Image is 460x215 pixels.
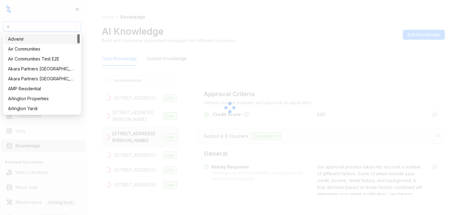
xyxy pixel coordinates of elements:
[4,84,80,94] div: AMP Residential
[8,95,76,102] div: Arlington Properties
[4,44,80,54] div: Air Communities
[8,75,76,82] div: Akara Partners [GEOGRAPHIC_DATA]
[4,54,80,64] div: Air Communities Test E2E
[4,74,80,84] div: Akara Partners Phoenix
[4,64,80,74] div: Akara Partners Nashville
[8,105,76,112] div: Arlington Yardi
[8,56,76,62] div: Air Communities Test E2E
[8,46,76,52] div: Air Communities
[4,104,80,114] div: Arlington Yardi
[8,36,76,43] div: Advenir
[4,94,80,104] div: Arlington Properties
[8,85,76,92] div: AMP Residential
[8,65,76,72] div: Akara Partners [GEOGRAPHIC_DATA]
[4,34,80,44] div: Advenir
